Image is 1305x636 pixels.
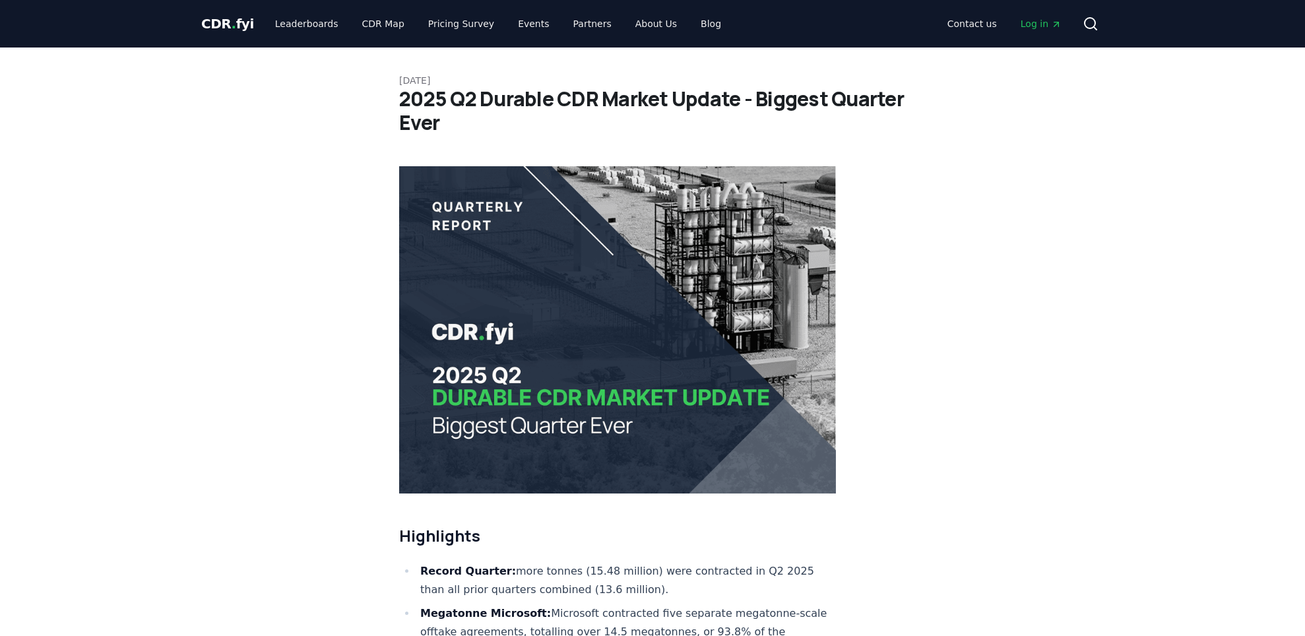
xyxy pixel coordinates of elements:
[416,562,836,599] li: more tonnes (15.48 million) were contracted in Q2 2025 than all prior quarters combined (13.6 mil...
[1010,12,1072,36] a: Log in
[625,12,687,36] a: About Us
[1021,17,1062,30] span: Log in
[399,87,906,135] h1: 2025 Q2 Durable CDR Market Update - Biggest Quarter Ever
[201,15,254,33] a: CDR.fyi
[399,74,906,87] p: [DATE]
[507,12,559,36] a: Events
[420,565,516,577] strong: Record Quarter:
[232,16,236,32] span: .
[690,12,732,36] a: Blog
[399,166,836,493] img: blog post image
[937,12,1007,36] a: Contact us
[399,525,836,546] h2: Highlights
[937,12,1072,36] nav: Main
[563,12,622,36] a: Partners
[265,12,732,36] nav: Main
[420,607,551,620] strong: Megatonne Microsoft:
[418,12,505,36] a: Pricing Survey
[265,12,349,36] a: Leaderboards
[352,12,415,36] a: CDR Map
[201,16,254,32] span: CDR fyi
